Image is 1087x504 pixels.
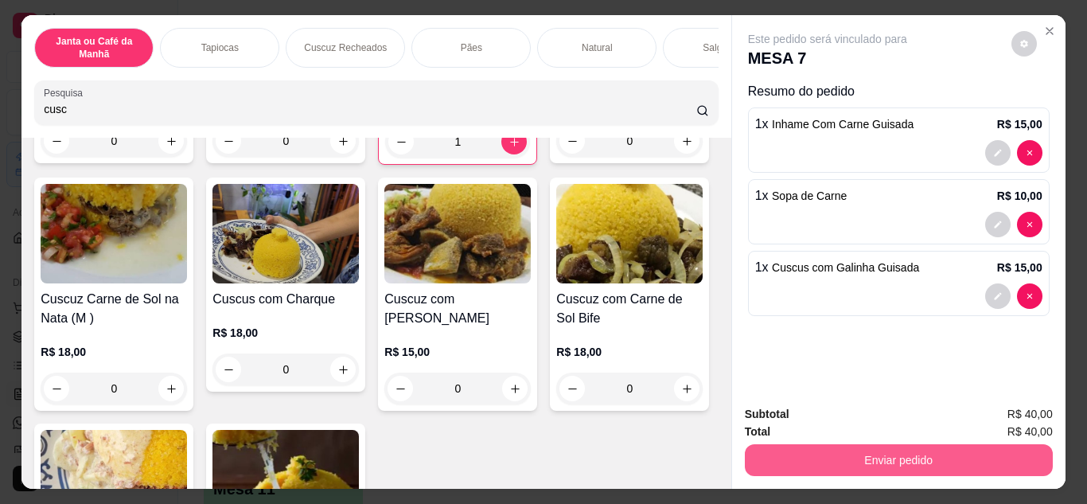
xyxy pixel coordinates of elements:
img: product-image [556,184,703,283]
button: decrease-product-quantity [985,140,1011,166]
img: product-image [41,184,187,283]
button: decrease-product-quantity [388,376,413,401]
button: decrease-product-quantity [44,128,69,154]
p: R$ 15,00 [997,116,1042,132]
button: decrease-product-quantity [559,128,585,154]
p: R$ 10,00 [997,188,1042,204]
button: decrease-product-quantity [216,128,241,154]
p: R$ 15,00 [997,260,1042,275]
strong: Subtotal [745,408,789,420]
p: R$ 18,00 [41,344,187,360]
input: Pesquisa [44,101,696,117]
button: increase-product-quantity [158,128,184,154]
p: Salgados [703,41,742,54]
button: Enviar pedido [745,444,1053,476]
button: decrease-product-quantity [1011,31,1037,57]
p: R$ 18,00 [556,344,703,360]
button: increase-product-quantity [674,128,699,154]
p: Resumo do pedido [748,82,1050,101]
button: decrease-product-quantity [1017,140,1042,166]
button: increase-product-quantity [501,129,527,154]
button: decrease-product-quantity [216,357,241,382]
p: 1 x [755,186,847,205]
p: Cuscuz Recheados [304,41,387,54]
span: Cuscus com Galinha Guisada [772,261,919,274]
span: R$ 40,00 [1007,405,1053,423]
p: MESA 7 [748,47,907,69]
img: product-image [212,184,359,283]
p: 1 x [755,258,920,277]
button: Close [1037,18,1062,44]
h4: Cuscuz com [PERSON_NAME] [384,290,531,328]
button: decrease-product-quantity [44,376,69,401]
p: R$ 18,00 [212,325,359,341]
p: Este pedido será vinculado para [748,31,907,47]
span: Inhame Com Carne Guisada [772,118,914,131]
p: Tapiocas [201,41,239,54]
p: R$ 15,00 [384,344,531,360]
button: decrease-product-quantity [1017,212,1042,237]
strong: Total [745,425,770,438]
span: Sopa de Carne [772,189,847,202]
img: product-image [384,184,531,283]
button: decrease-product-quantity [388,129,414,154]
span: R$ 40,00 [1007,423,1053,440]
button: decrease-product-quantity [985,283,1011,309]
button: increase-product-quantity [330,357,356,382]
button: increase-product-quantity [330,128,356,154]
p: Janta ou Café da Manhã [48,35,140,61]
button: increase-product-quantity [158,376,184,401]
h4: Cuscus com Charque [212,290,359,309]
button: decrease-product-quantity [985,212,1011,237]
p: Natural [582,41,613,54]
label: Pesquisa [44,86,88,100]
button: increase-product-quantity [674,376,699,401]
button: increase-product-quantity [502,376,528,401]
p: Pães [461,41,482,54]
p: 1 x [755,115,914,134]
h4: Cuscuz Carne de Sol na Nata (M ) [41,290,187,328]
button: decrease-product-quantity [559,376,585,401]
button: decrease-product-quantity [1017,283,1042,309]
h4: Cuscuz com Carne de Sol Bife [556,290,703,328]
